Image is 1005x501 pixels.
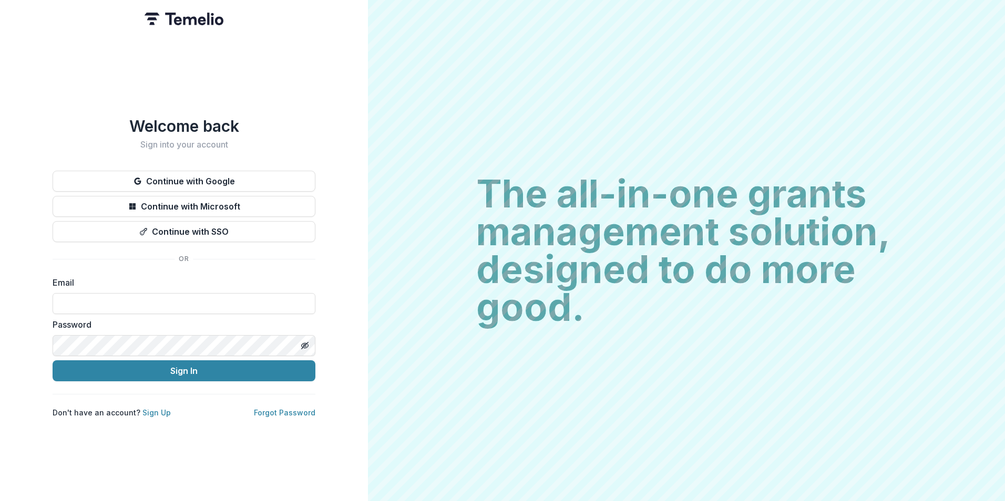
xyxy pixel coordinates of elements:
label: Password [53,318,309,331]
button: Toggle password visibility [296,337,313,354]
button: Continue with Google [53,171,315,192]
button: Continue with Microsoft [53,196,315,217]
h2: Sign into your account [53,140,315,150]
a: Sign Up [142,408,171,417]
h1: Welcome back [53,117,315,135]
button: Continue with SSO [53,221,315,242]
a: Forgot Password [254,408,315,417]
p: Don't have an account? [53,407,171,418]
img: Temelio [145,13,223,25]
label: Email [53,276,309,289]
button: Sign In [53,360,315,381]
